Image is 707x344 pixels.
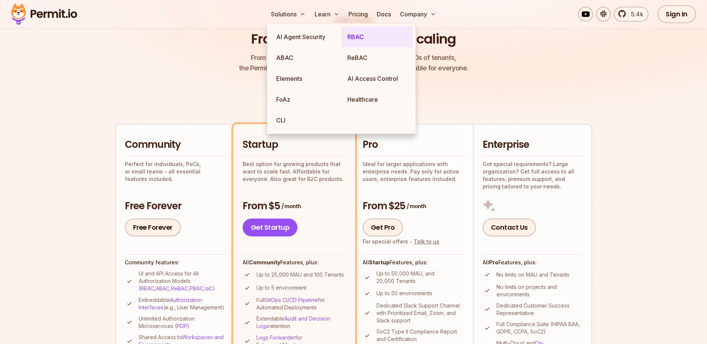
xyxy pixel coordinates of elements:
[483,219,536,236] a: Contact Us
[363,259,464,266] h4: All Features, plus:
[281,203,301,210] span: / month
[177,323,187,329] a: PDP
[125,219,181,236] a: Free Forever
[496,321,583,335] p: Full Compliance Suite (HIPAA BAA, GDPR, CCPA, SoC2)
[243,200,345,213] h3: From $5
[256,296,345,311] p: Full for Automated Deployments
[341,68,413,89] a: AI Access Control
[626,10,643,19] span: 5.4k
[171,285,188,292] a: ReBAC
[376,328,464,343] p: SoC2 Type II Compliance Report and Certification
[374,7,394,22] a: Docs
[139,270,225,292] p: UI and API Access for All Authorization Models ( , , , , )
[243,219,298,236] a: Get Startup
[139,297,202,310] a: Authorization Interfaces
[125,200,225,213] h3: Free Forever
[345,7,371,22] a: Pricing
[270,68,341,89] a: Elements
[496,271,569,278] p: No limits on MAU and Tenants
[312,7,343,22] button: Learn
[363,200,464,213] h3: From $25
[397,7,439,22] button: Company
[243,138,345,152] h2: Startup
[256,315,330,329] a: Audit and Decision Logs
[363,219,403,236] a: Get Pro
[341,47,413,68] a: ReBAC
[483,259,583,266] h4: All Features, plus:
[239,52,468,73] p: the Permit pricing model is simple, transparent, and affordable for everyone.
[614,7,648,22] a: 5.4k
[369,259,389,265] strong: Startup
[125,160,225,183] p: Perfect for individuals, PoCs, or small teams - all essential features included.
[239,52,468,63] span: From a startup with 100 users to an enterprise with 1000s of tenants,
[268,7,309,22] button: Solutions
[376,270,464,285] p: Up to 50,000 MAU, and 20,000 Tenants
[496,283,583,298] p: No limits on projects and environments
[256,284,306,292] p: Up to 5 environment
[139,315,225,330] p: Unlimited Authorization Microservices ( )
[407,203,426,210] span: / month
[414,238,439,245] a: Talk to us
[265,297,318,303] a: GitOps CI/CD Pipeline
[251,30,456,48] h1: From Free to Predictable Scaling
[249,259,280,265] strong: Community
[270,110,341,131] a: CLI
[190,285,203,292] a: PBAC
[363,138,464,152] h2: Pro
[657,5,696,23] a: Sign In
[363,238,439,245] div: For special offers -
[489,259,498,265] strong: Pro
[125,259,225,266] h4: Community features:
[125,138,225,152] h2: Community
[376,290,432,297] p: Up to 50 environments
[483,138,583,152] h2: Enterprise
[141,285,154,292] a: RBAC
[341,89,413,110] a: Healthcare
[7,1,81,27] img: Permit logo
[363,160,464,183] p: Ideal for larger applications with enterprise needs. Pay only for active users, enterprise featur...
[243,160,345,183] p: Best option for growing products that want to scale fast. Affordable for everyone. Also great for...
[256,334,295,341] a: Logs Forwarder
[256,315,345,330] p: Extendable retention
[483,160,583,190] p: Got special requirements? Large organization? Get full access to all features, premium support, a...
[139,296,225,311] p: Embeddable (e.g., User Management)
[270,89,341,110] a: FoAz
[205,285,213,292] a: IaC
[243,259,345,266] h4: All Features, plus:
[341,26,413,47] a: RBAC
[270,26,341,47] a: AI Agent Security
[270,47,341,68] a: ABAC
[156,285,170,292] a: ABAC
[376,302,464,324] p: Dedicated Slack Support Channel with Prioritized Email, Zoom, and Slack support
[256,271,344,278] p: Up to 25,000 MAU and 100 Tenants
[496,302,583,317] p: Dedicated Customer Success Representative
